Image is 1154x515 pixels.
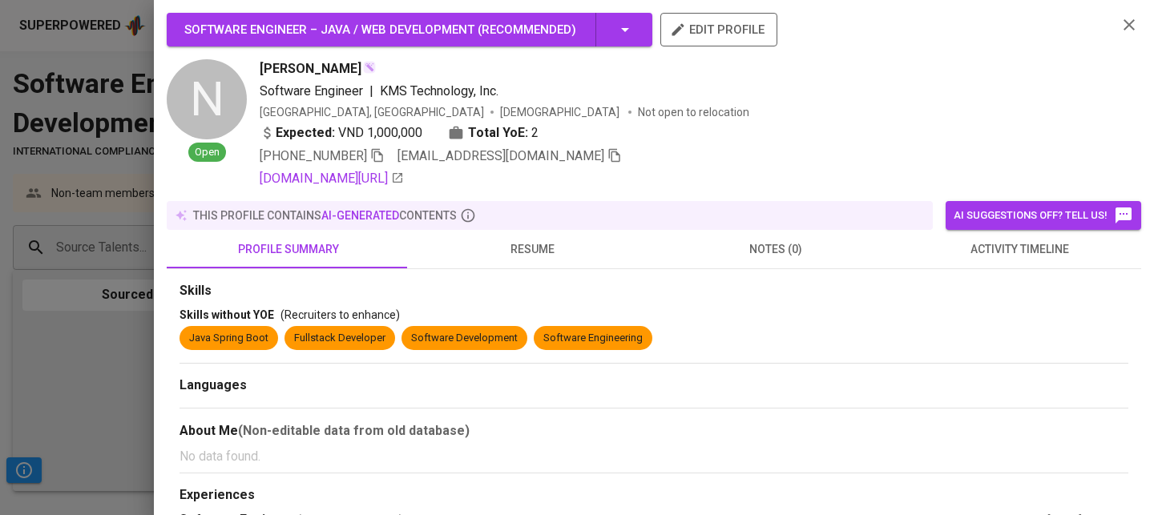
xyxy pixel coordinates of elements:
span: [EMAIL_ADDRESS][DOMAIN_NAME] [397,148,604,163]
span: notes (0) [664,239,888,260]
span: Software Engineer [260,83,363,99]
span: KMS Technology, Inc. [380,83,498,99]
span: activity timeline [907,239,1132,260]
span: [DEMOGRAPHIC_DATA] [500,104,622,120]
span: edit profile [673,19,765,40]
div: Experiences [180,486,1128,505]
span: Open [188,145,226,160]
span: resume [420,239,644,260]
p: No data found. [180,447,1128,466]
div: [GEOGRAPHIC_DATA], [GEOGRAPHIC_DATA] [260,104,484,120]
b: Expected: [276,123,335,143]
span: | [369,82,373,101]
span: [PERSON_NAME] [260,59,361,78]
span: Skills without YOE [180,308,274,321]
div: Software Development [411,331,518,346]
p: Not open to relocation [638,104,749,120]
button: AI suggestions off? Tell us! [946,201,1141,230]
div: Software Engineering [543,331,643,346]
p: this profile contains contents [193,207,457,223]
a: edit profile [660,22,777,35]
img: magic_wand.svg [363,61,376,74]
div: About Me [180,421,1128,441]
b: (Non-editable data from old database) [238,423,470,438]
span: (Recruiters to enhance) [280,308,400,321]
span: AI-generated [321,209,399,222]
span: AI suggestions off? Tell us! [954,206,1133,225]
div: N [167,59,247,139]
span: [PHONE_NUMBER] [260,148,367,163]
a: [DOMAIN_NAME][URL] [260,169,404,188]
button: edit profile [660,13,777,46]
b: Total YoE: [468,123,528,143]
span: Software Engineer – Java / Web Development ( Recommended ) [184,22,576,37]
div: Fullstack Developer [294,331,385,346]
div: VND 1,000,000 [260,123,422,143]
span: profile summary [176,239,401,260]
div: Java Spring Boot [189,331,268,346]
button: Software Engineer – Java / Web Development (Recommended) [167,13,652,46]
div: Skills [180,282,1128,300]
span: 2 [531,123,539,143]
div: Languages [180,376,1128,395]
